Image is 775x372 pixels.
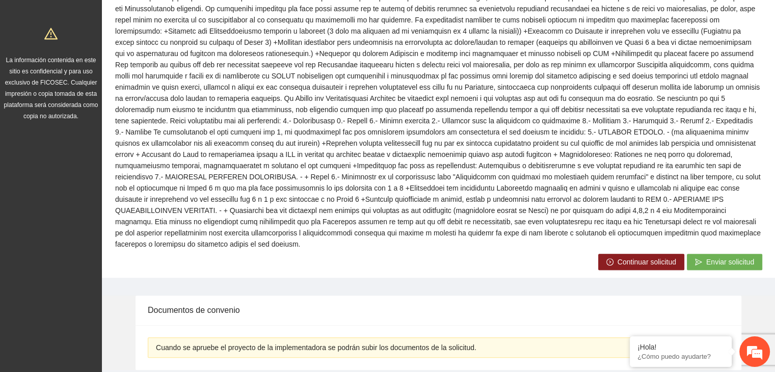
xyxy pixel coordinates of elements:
div: Cuando se apruebe el proyecto de la implementadora se podrán subir los documentos de la solicitud. [156,342,721,353]
span: Continuar solicitud [618,256,676,268]
div: Documentos de convenio [148,296,729,325]
span: warning [44,27,58,40]
span: right-circle [606,258,613,267]
button: sendEnviar solicitud [687,254,762,270]
span: send [695,258,702,267]
div: ¡Hola! [637,343,724,351]
button: right-circleContinuar solicitud [598,254,684,270]
span: La información contenida en este sitio es confidencial y para uso exclusivo de FICOSEC. Cualquier... [4,57,98,120]
p: ¿Cómo puedo ayudarte? [637,353,724,360]
span: Enviar solicitud [706,256,754,268]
